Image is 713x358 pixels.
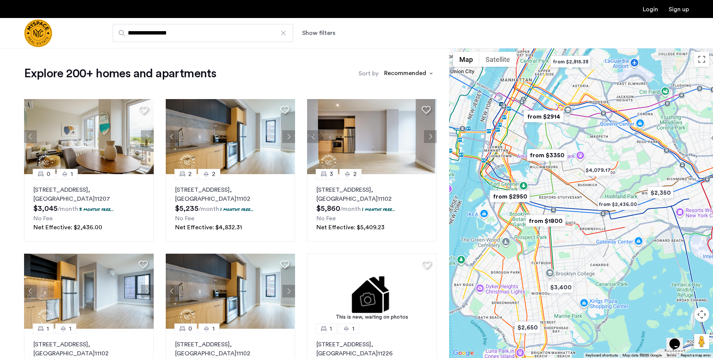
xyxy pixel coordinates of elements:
[24,19,52,47] a: Cazamio Logo
[586,353,618,358] button: Keyboard shortcuts
[212,324,215,333] span: 1
[307,99,437,174] img: 1997_638519968069068022.png
[24,174,154,242] a: 01[STREET_ADDRESS], [GEOGRAPHIC_DATA]112073 months free...No FeeNet Effective: $2,436.00
[166,99,295,174] img: 1997_638519968035243270.png
[316,215,336,221] span: No Fee
[282,285,295,298] button: Next apartment
[175,185,286,203] p: [STREET_ADDRESS] 11102
[316,224,385,230] span: Net Effective: $5,409.23
[58,206,78,212] sub: /month
[33,215,53,221] span: No Fee
[307,254,437,329] a: This is new, waiting on photos
[316,185,427,203] p: [STREET_ADDRESS] 11102
[694,334,709,349] button: Drag Pegman onto the map to open Street View
[353,170,357,179] span: 2
[33,205,58,212] span: $3,045
[24,99,154,174] img: 1997_638519001096654587.png
[141,130,154,143] button: Next apartment
[188,324,192,333] span: 0
[316,205,340,212] span: $5,860
[307,254,437,329] img: 1.gif
[522,212,569,229] div: from $1800
[175,205,198,212] span: $5,235
[643,6,658,12] a: Login
[380,67,437,80] ng-select: sort-apartment
[24,285,37,298] button: Previous apartment
[33,340,144,358] p: [STREET_ADDRESS] 11102
[24,254,154,329] img: 1997_638519966982966758.png
[352,324,354,333] span: 1
[282,130,295,143] button: Next apartment
[175,340,286,358] p: [STREET_ADDRESS] 11102
[307,130,320,143] button: Previous apartment
[212,170,215,179] span: 2
[340,206,361,212] sub: /month
[307,174,437,242] a: 32[STREET_ADDRESS], [GEOGRAPHIC_DATA]111021 months free...No FeeNet Effective: $5,409.23
[316,340,427,358] p: [STREET_ADDRESS] 11226
[24,130,37,143] button: Previous apartment
[79,206,114,212] p: 3 months free...
[166,130,179,143] button: Previous apartment
[451,348,476,358] img: Google
[71,170,73,179] span: 1
[622,353,662,357] span: Map data ©2025 Google
[645,184,677,201] div: $2,350
[33,224,102,230] span: Net Effective: $2,436.00
[521,108,567,125] div: from $2914
[24,19,52,47] img: logo
[69,324,71,333] span: 1
[694,52,709,67] button: Toggle fullscreen view
[479,52,516,67] button: Show satellite imagery
[681,353,711,358] a: Report a map error
[595,196,641,213] div: from $2,436.00
[451,348,476,358] a: Open this area in Google Maps (opens a new window)
[113,24,293,42] input: Apartment Search
[547,53,593,70] div: from $2,815.38
[330,170,333,179] span: 3
[166,285,179,298] button: Previous apartment
[220,206,254,212] p: 1 months free...
[33,185,144,203] p: [STREET_ADDRESS] 11207
[487,188,533,205] div: from $2950
[694,307,709,322] button: Map camera controls
[175,215,194,221] span: No Fee
[302,29,335,38] button: Show or hide filters
[359,69,378,78] label: Sort by
[545,279,577,296] div: $3,400
[198,206,219,212] sub: /month
[47,170,50,179] span: 0
[362,206,395,212] p: 1 months free...
[582,162,614,179] div: $4,079.17
[175,224,242,230] span: Net Effective: $4,832.31
[166,174,295,242] a: 22[STREET_ADDRESS], [GEOGRAPHIC_DATA]111021 months free...No FeeNet Effective: $4,832.31
[47,324,49,333] span: 1
[311,313,433,321] div: This is new, waiting on photos
[330,324,332,333] span: 1
[166,254,295,329] img: 1997_638519968035243270.png
[383,69,426,80] div: Recommended
[512,319,543,336] div: $2,650
[666,353,676,358] a: Terms (opens in new tab)
[524,147,570,164] div: from $3350
[24,66,216,81] h1: Explore 200+ homes and apartments
[424,130,437,143] button: Next apartment
[666,328,690,350] iframe: chat widget
[669,6,689,12] a: Registration
[453,52,479,67] button: Show street map
[188,170,192,179] span: 2
[141,285,154,298] button: Next apartment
